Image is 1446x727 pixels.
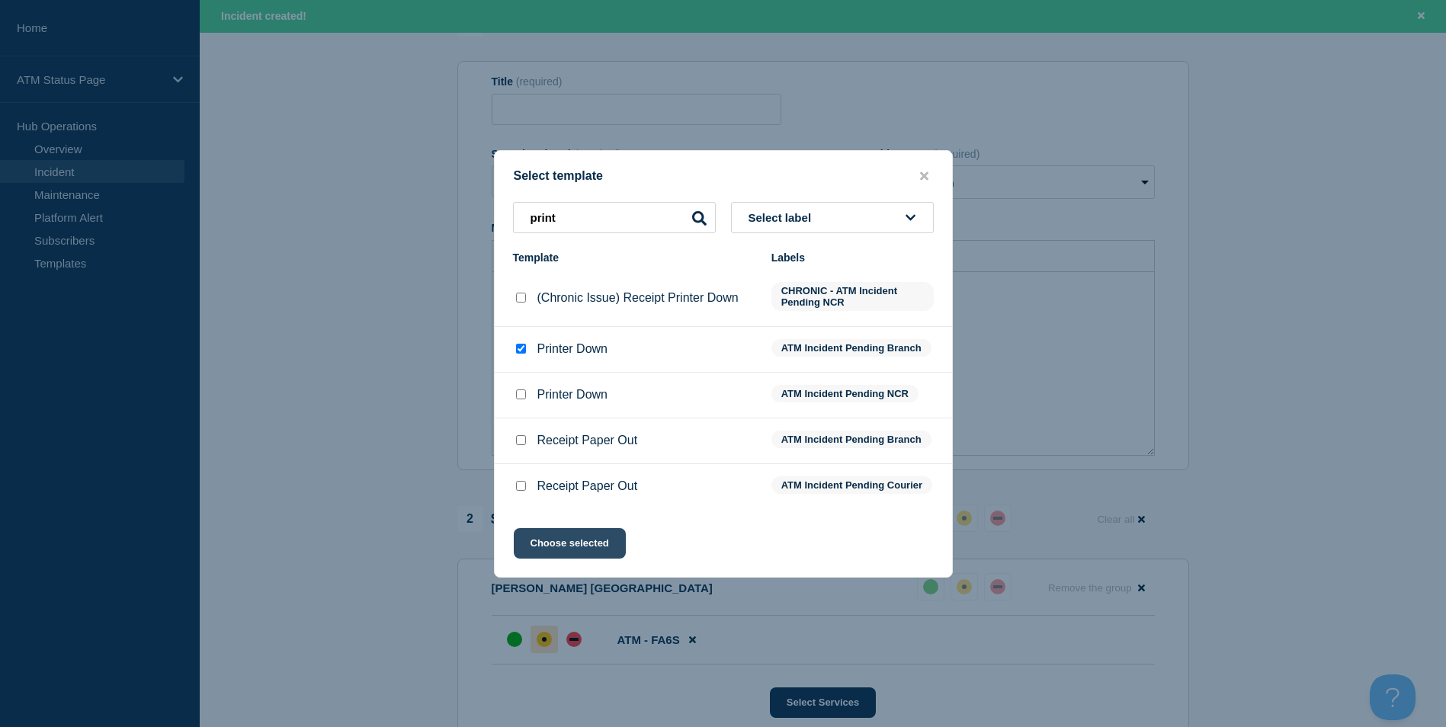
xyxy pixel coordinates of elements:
[513,202,716,233] input: Search templates & labels
[516,389,526,399] input: Printer Down checkbox
[771,339,931,357] span: ATM Incident Pending Branch
[771,476,932,494] span: ATM Incident Pending Courier
[516,344,526,354] input: Printer Down checkbox
[537,342,608,356] p: Printer Down
[771,251,934,264] div: Labels
[771,431,931,448] span: ATM Incident Pending Branch
[749,211,818,224] span: Select label
[514,528,626,559] button: Choose selected
[516,435,526,445] input: Receipt Paper Out checkbox
[495,169,952,184] div: Select template
[537,479,638,493] p: Receipt Paper Out
[771,385,919,402] span: ATM Incident Pending NCR
[915,169,933,184] button: close button
[537,434,638,447] p: Receipt Paper Out
[771,282,934,311] span: CHRONIC - ATM Incident Pending NCR
[513,251,756,264] div: Template
[516,481,526,491] input: Receipt Paper Out checkbox
[731,202,934,233] button: Select label
[537,291,739,305] p: (Chronic Issue) Receipt Printer Down
[537,388,608,402] p: Printer Down
[516,293,526,303] input: (Chronic Issue) Receipt Printer Down checkbox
